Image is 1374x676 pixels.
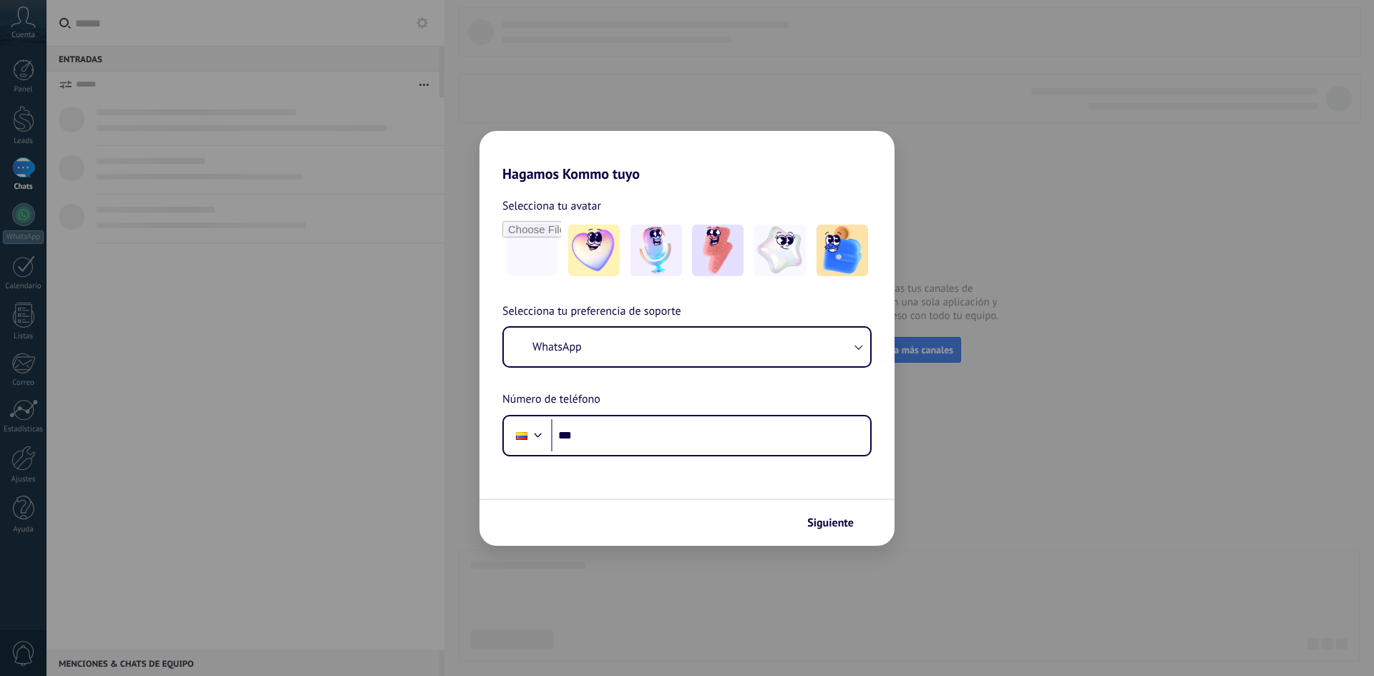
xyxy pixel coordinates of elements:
img: -2.jpeg [630,225,682,276]
span: Siguiente [807,518,854,528]
button: WhatsApp [504,328,870,366]
span: WhatsApp [532,340,582,354]
span: Número de teléfono [502,391,600,409]
button: Siguiente [801,511,873,535]
img: -5.jpeg [817,225,868,276]
span: Selecciona tu preferencia de soporte [502,303,681,321]
img: -1.jpeg [568,225,620,276]
span: Selecciona tu avatar [502,197,601,215]
div: Colombia: + 57 [508,421,535,451]
img: -4.jpeg [754,225,806,276]
img: -3.jpeg [692,225,744,276]
h2: Hagamos Kommo tuyo [479,131,895,182]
